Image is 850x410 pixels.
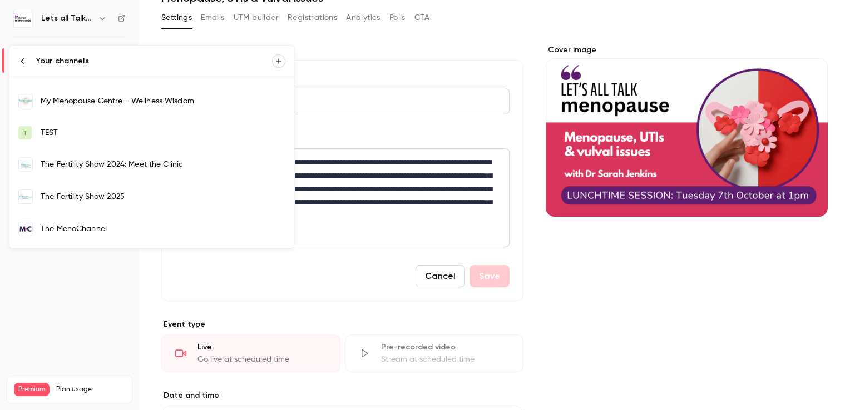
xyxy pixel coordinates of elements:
[41,159,285,170] div: The Fertility Show 2024: Meet the Clinic
[19,222,32,236] img: The MenoChannel
[19,190,32,203] img: The Fertility Show 2025
[41,127,285,138] div: TEST
[41,96,285,107] div: My Menopause Centre - Wellness Wisdom
[19,94,32,108] img: My Menopause Centre - Wellness Wisdom
[41,191,285,202] div: The Fertility Show 2025
[23,128,27,138] span: T
[36,56,272,67] div: Your channels
[19,158,32,171] img: The Fertility Show 2024: Meet the Clinic
[41,223,285,234] div: The MenoChannel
